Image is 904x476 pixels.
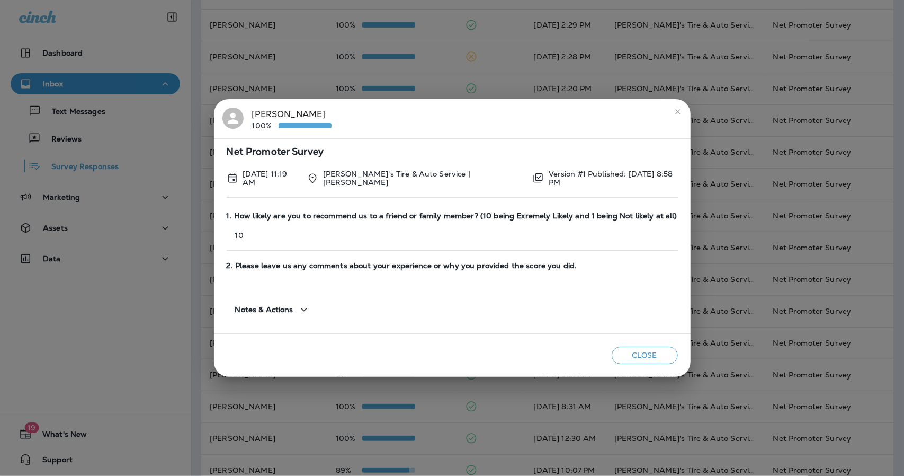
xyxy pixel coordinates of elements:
[227,231,678,240] p: 10
[612,347,678,364] button: Close
[227,211,678,221] span: 1. How likely are you to recommend us to a friend or family member? (10 being Exremely Likely and...
[227,147,678,156] span: Net Promoter Survey
[323,170,524,187] p: [PERSON_NAME]'s Tire & Auto Service | [PERSON_NAME]
[549,170,678,187] p: Version #1 Published: [DATE] 8:58 PM
[243,170,298,187] p: Oct 11, 2025 11:19 AM
[227,261,678,270] span: 2. Please leave us any comments about your experience or why you provided the score you did.
[669,103,686,120] button: close
[252,108,332,130] div: [PERSON_NAME]
[252,121,279,130] p: 100%
[235,305,293,314] span: Notes & Actions
[227,295,319,325] button: Notes & Actions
